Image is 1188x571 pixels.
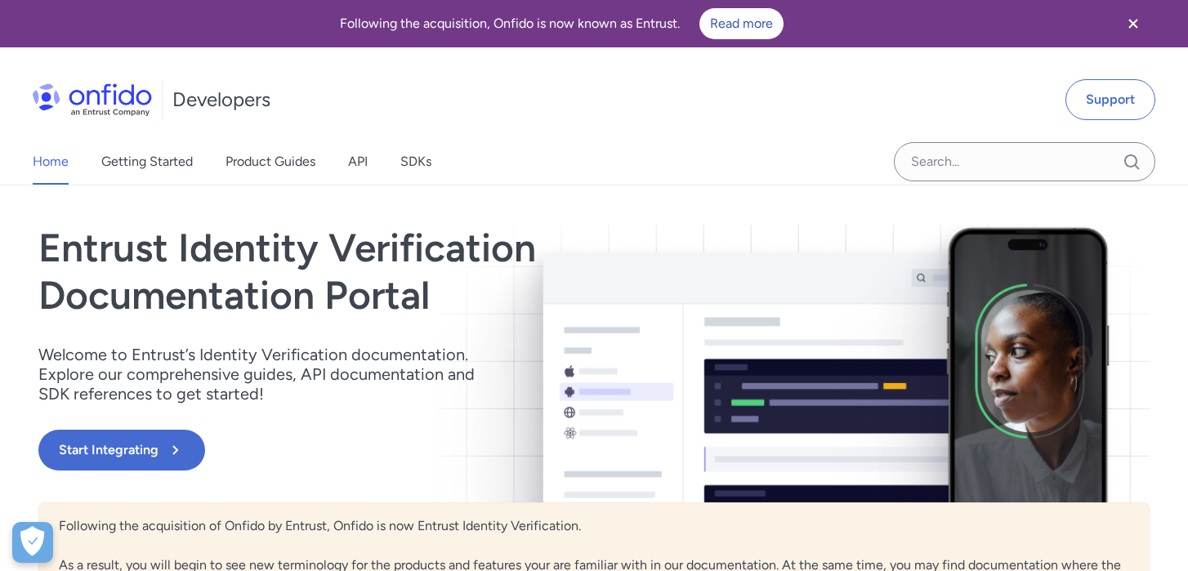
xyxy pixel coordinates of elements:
p: Welcome to Entrust’s Identity Verification documentation. Explore our comprehensive guides, API d... [38,345,496,404]
button: Start Integrating [38,430,205,471]
a: Read more [699,8,784,39]
a: Product Guides [226,139,315,185]
h1: Entrust Identity Verification Documentation Portal [38,225,816,319]
input: Onfido search input field [894,142,1155,181]
a: Start Integrating [38,430,816,471]
svg: Close banner [1123,14,1143,33]
a: Home [33,139,69,185]
a: API [348,139,368,185]
button: Close banner [1103,3,1163,44]
img: Onfido Logo [33,83,152,116]
div: Cookie Preferences [12,522,53,563]
a: SDKs [400,139,431,185]
div: Following the acquisition, Onfido is now known as Entrust. [20,8,1103,39]
button: Open Preferences [12,522,53,563]
h1: Developers [172,87,270,113]
a: Getting Started [101,139,193,185]
a: Support [1065,79,1155,120]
